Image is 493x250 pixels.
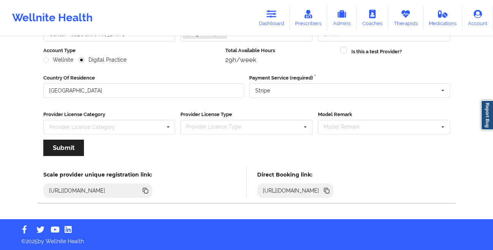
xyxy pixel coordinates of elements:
div: Provider License Type [184,123,252,131]
label: Payment Service (required) [249,74,450,82]
label: Total Available Hours [225,47,335,54]
h5: Scale provider unique registration link: [43,171,152,178]
a: Medications [423,5,463,30]
label: Country Of Residence [43,74,244,82]
a: Dashboard [253,5,290,30]
label: Model Remark [318,111,450,118]
p: © 2025 by Wellnite Health [16,232,477,245]
div: [URL][DOMAIN_NAME] [46,187,109,194]
div: Model Remark [322,123,371,131]
div: [URL][DOMAIN_NAME] [260,187,322,194]
div: Provider License Category [49,124,115,130]
a: Report Bug [481,100,493,130]
div: 29h/week [225,56,335,64]
label: Wellnite [43,57,74,63]
label: Provider License Category [43,111,175,118]
label: Is this a test Provider? [351,48,402,56]
label: Account Type [43,47,220,54]
a: Prescribers [290,5,327,30]
div: Center - [GEOGRAPHIC_DATA] [49,32,125,37]
h5: Direct Booking link: [257,171,333,178]
label: Provider License Type [180,111,313,118]
label: Digital Practice [79,57,126,63]
a: Coaches [357,5,388,30]
div: Stripe [255,88,270,93]
a: Account [462,5,493,30]
button: Submit [43,140,84,156]
a: Therapists [388,5,423,30]
a: Admins [327,5,357,30]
